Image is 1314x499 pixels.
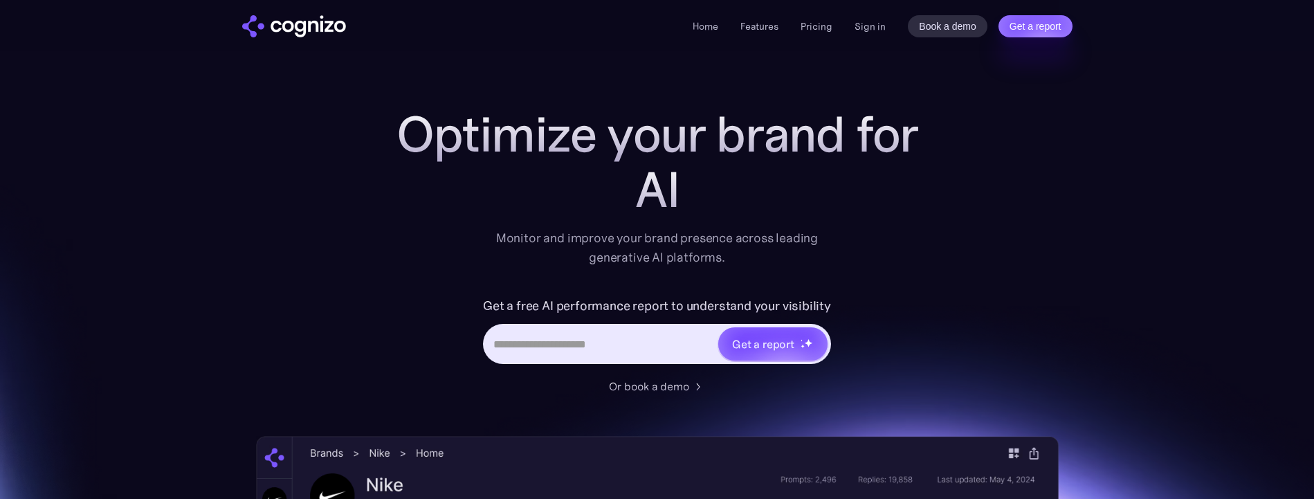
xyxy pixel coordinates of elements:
label: Get a free AI performance report to understand your visibility [483,295,831,317]
a: Get a reportstarstarstar [717,326,829,362]
img: star [801,339,803,341]
a: Book a demo [908,15,987,37]
img: star [801,344,805,349]
h1: Optimize your brand for [381,107,934,162]
img: star [804,338,813,347]
a: home [242,15,346,37]
div: Or book a demo [609,378,689,394]
div: AI [381,162,934,217]
div: Get a report [732,336,794,352]
img: cognizo logo [242,15,346,37]
a: Sign in [855,18,886,35]
form: Hero URL Input Form [483,295,831,371]
a: Pricing [801,20,832,33]
a: Features [740,20,778,33]
a: Get a report [998,15,1073,37]
a: Or book a demo [609,378,706,394]
div: Monitor and improve your brand presence across leading generative AI platforms. [487,228,828,267]
a: Home [693,20,718,33]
